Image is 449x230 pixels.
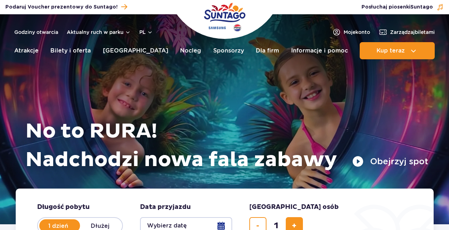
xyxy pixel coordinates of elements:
button: Obejrzyj spot [352,156,428,167]
a: Dla firm [256,42,279,59]
span: [GEOGRAPHIC_DATA] osób [249,203,339,211]
button: Kup teraz [360,42,435,59]
a: Zarządzajbiletami [379,28,435,36]
span: Podaruj Voucher prezentowy do Suntago! [5,4,118,11]
span: Zarządzaj biletami [390,29,435,36]
a: Sponsorzy [213,42,244,59]
a: Godziny otwarcia [14,29,58,36]
a: Informacje i pomoc [291,42,348,59]
button: Aktualny ruch w parku [67,29,131,35]
span: Data przyjazdu [140,203,191,211]
a: Mojekonto [332,28,370,36]
a: Nocleg [180,42,201,59]
span: Długość pobytu [37,203,90,211]
button: Posłuchaj piosenkiSuntago [361,4,444,11]
span: Posłuchaj piosenki [361,4,433,11]
a: [GEOGRAPHIC_DATA] [103,42,168,59]
span: Kup teraz [376,47,405,54]
button: pl [139,29,153,36]
h1: No to RURA! Nadchodzi nowa fala zabawy [25,117,428,174]
span: Moje konto [344,29,370,36]
a: Bilety i oferta [50,42,91,59]
a: Atrakcje [14,42,39,59]
a: Podaruj Voucher prezentowy do Suntago! [5,2,127,12]
span: Suntago [410,5,433,10]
